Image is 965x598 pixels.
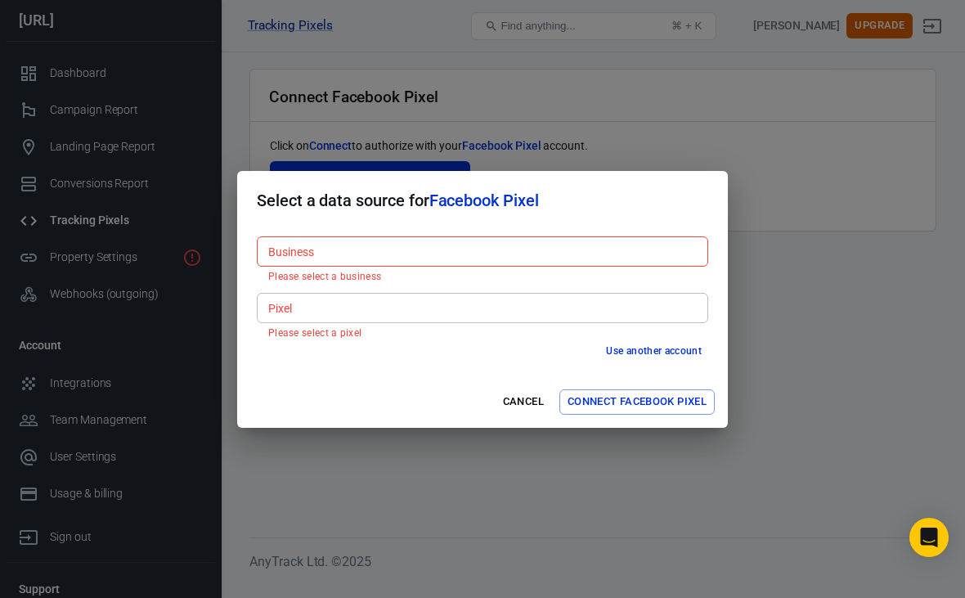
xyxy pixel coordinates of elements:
[909,518,949,557] div: Open Intercom Messenger
[262,241,701,262] input: Type to search
[268,326,697,339] p: Please select a pixel
[497,389,550,415] button: Cancel
[429,191,539,210] span: Facebook Pixel
[599,343,708,360] button: Use another account
[559,389,715,415] button: Connect Facebook Pixel
[262,298,701,318] input: Type to search
[268,270,697,283] p: Please select a business
[237,171,728,230] h2: Select a data source for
